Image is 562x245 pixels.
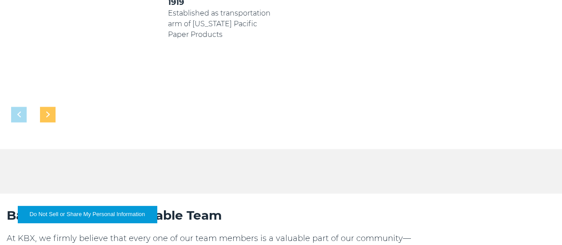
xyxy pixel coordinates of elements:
div: Next slide [40,107,56,122]
h2: Backed by an Irreplaceable Team [7,207,413,224]
button: Do Not Sell or Share My Personal Information [18,206,157,223]
img: next slide [46,112,50,117]
p: Established as transportation arm of [US_STATE] Pacific Paper Products [168,8,272,40]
